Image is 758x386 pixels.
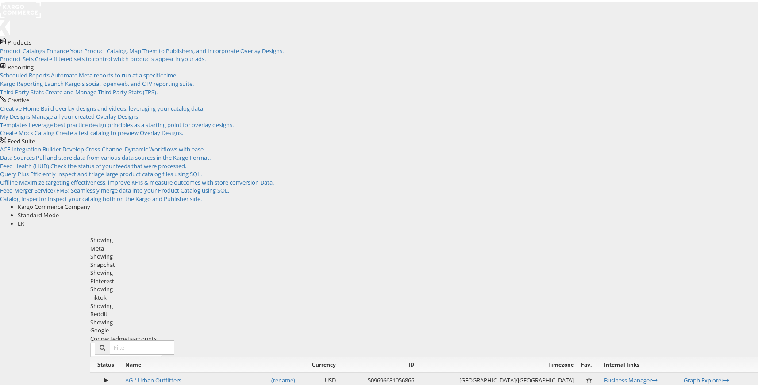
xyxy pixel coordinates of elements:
[46,45,284,53] span: Enhance Your Product Catalog, Map Them to Publishers, and Incorporate Overlay Designs.
[110,339,174,353] input: Filter
[299,355,339,371] th: Currency
[122,355,299,371] th: Name
[684,374,729,382] a: Graph Explorer
[90,355,122,371] th: Status
[30,168,202,176] span: Efficiently inspect and triage large product catalog files using SQL.
[600,355,680,371] th: Internal links
[31,111,139,119] span: Manage all your created Overlay Designs.
[45,86,158,94] span: Create and Manage Third Party Stats (TPS).
[271,374,295,383] a: (rename)
[18,209,59,217] span: Standard Mode
[41,103,204,111] span: Build overlay designs and videos, leveraging your catalog data.
[604,374,658,382] a: Business Manager
[418,355,577,371] th: Timezone
[8,135,35,143] span: Feed Suite
[8,37,31,45] span: Products
[8,94,29,102] span: Creative
[29,119,234,127] span: Leverage best practice design principles as a starting point for overlay designs.
[51,69,177,77] span: Automate Meta reports to run at a specific time.
[35,53,206,61] span: Create filtered sets to control which products appear in your ads.
[19,177,274,185] span: Maximize targeting effectiveness, improve KPIs & measure outcomes with store conversion Data.
[44,78,194,86] span: Launch Kargo's social, openweb, and CTV reporting suite.
[8,62,34,69] span: Reporting
[56,127,183,135] span: Create a test catalog to preview Overlay Designs.
[119,333,133,341] span: meta
[62,143,205,151] span: Develop Cross-Channel Dynamic Workflows with ease.
[18,201,90,209] span: Kargo Commerce Company
[90,341,162,355] button: ConnectmetaAccounts
[71,185,229,193] span: Seamlessly merge data into your Product Catalog using SQL.
[50,160,186,168] span: Check the status of your feeds that were processed.
[125,374,181,382] a: AG / Urban Outfitters
[36,152,211,160] span: Pull and store data from various data sources in the Kargo Format.
[577,355,600,371] th: Fav.
[339,355,418,371] th: ID
[48,193,202,201] span: Inspect your catalog both on the Kargo and Publisher side.
[18,218,24,226] span: EK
